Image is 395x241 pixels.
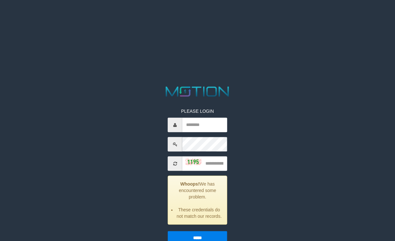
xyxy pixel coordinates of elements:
[176,207,222,220] li: These credentials do not match our records.
[185,159,202,165] img: captcha
[168,176,227,225] div: We has encountered some problem.
[168,108,227,115] p: PLEASE LOGIN
[180,182,200,187] strong: Whoops!
[163,85,232,98] img: MOTION_logo.png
